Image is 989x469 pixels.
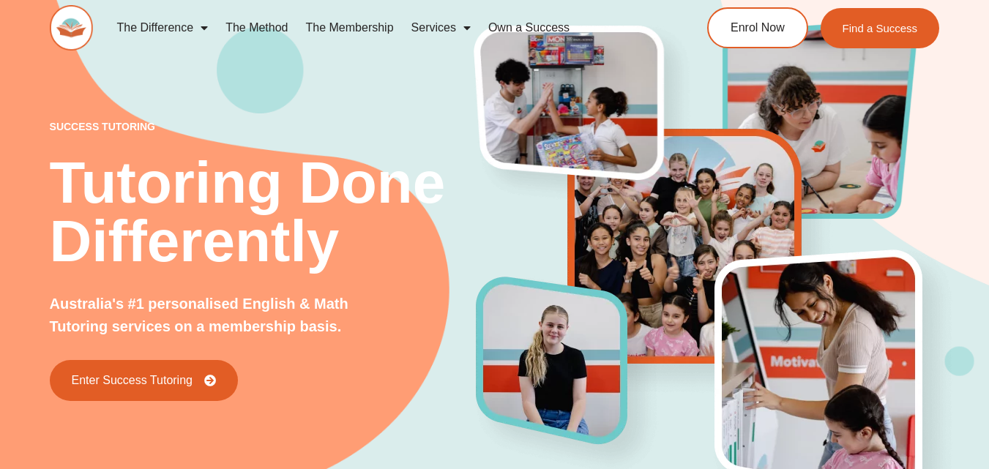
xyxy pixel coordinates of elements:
p: Australia's #1 personalised English & Math Tutoring services on a membership basis. [50,293,362,338]
a: Own a Success [479,11,578,45]
a: Services [403,11,479,45]
h2: Tutoring Done Differently [50,154,477,271]
span: Enter Success Tutoring [72,375,193,386]
span: Enrol Now [731,22,785,34]
a: Find a Success [821,8,940,48]
a: Enrol Now [707,7,808,48]
nav: Menu [108,11,656,45]
a: The Membership [297,11,403,45]
a: Enter Success Tutoring [50,360,238,401]
a: The Method [217,11,296,45]
a: The Difference [108,11,217,45]
p: success tutoring [50,121,477,132]
span: Find a Success [843,23,918,34]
